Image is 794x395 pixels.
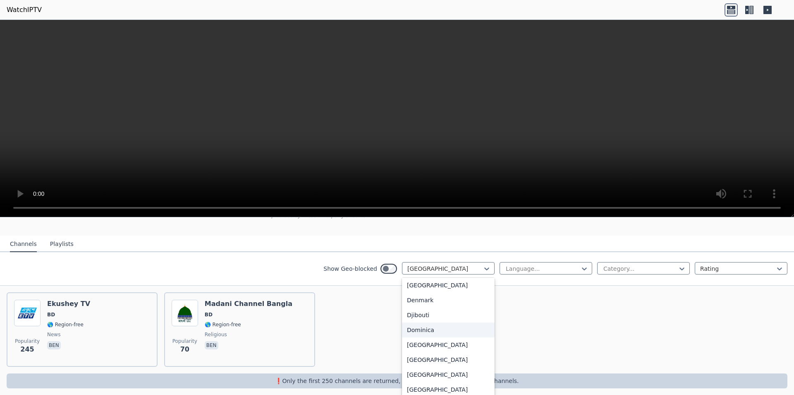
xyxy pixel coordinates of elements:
span: Popularity [172,338,197,344]
span: news [47,331,60,338]
p: ben [47,341,61,349]
span: Popularity [15,338,40,344]
button: Channels [10,236,37,252]
span: 70 [180,344,189,354]
div: [GEOGRAPHIC_DATA] [402,352,495,367]
span: BD [47,311,55,318]
h6: Ekushey TV [47,300,90,308]
div: [GEOGRAPHIC_DATA] [402,337,495,352]
div: [GEOGRAPHIC_DATA] [402,278,495,293]
p: ❗️Only the first 250 channels are returned, use the filters to narrow down channels. [10,377,784,385]
span: 🌎 Region-free [205,321,241,328]
h6: Madani Channel Bangla [205,300,292,308]
div: [GEOGRAPHIC_DATA] [402,367,495,382]
span: 245 [20,344,34,354]
a: WatchIPTV [7,5,42,15]
button: Playlists [50,236,74,252]
span: 🌎 Region-free [47,321,84,328]
div: Djibouti [402,308,495,323]
div: Dominica [402,323,495,337]
p: ben [205,341,218,349]
label: Show Geo-blocked [323,265,377,273]
div: Denmark [402,293,495,308]
span: religious [205,331,227,338]
img: Madani Channel Bangla [172,300,198,326]
span: BD [205,311,213,318]
img: Ekushey TV [14,300,41,326]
